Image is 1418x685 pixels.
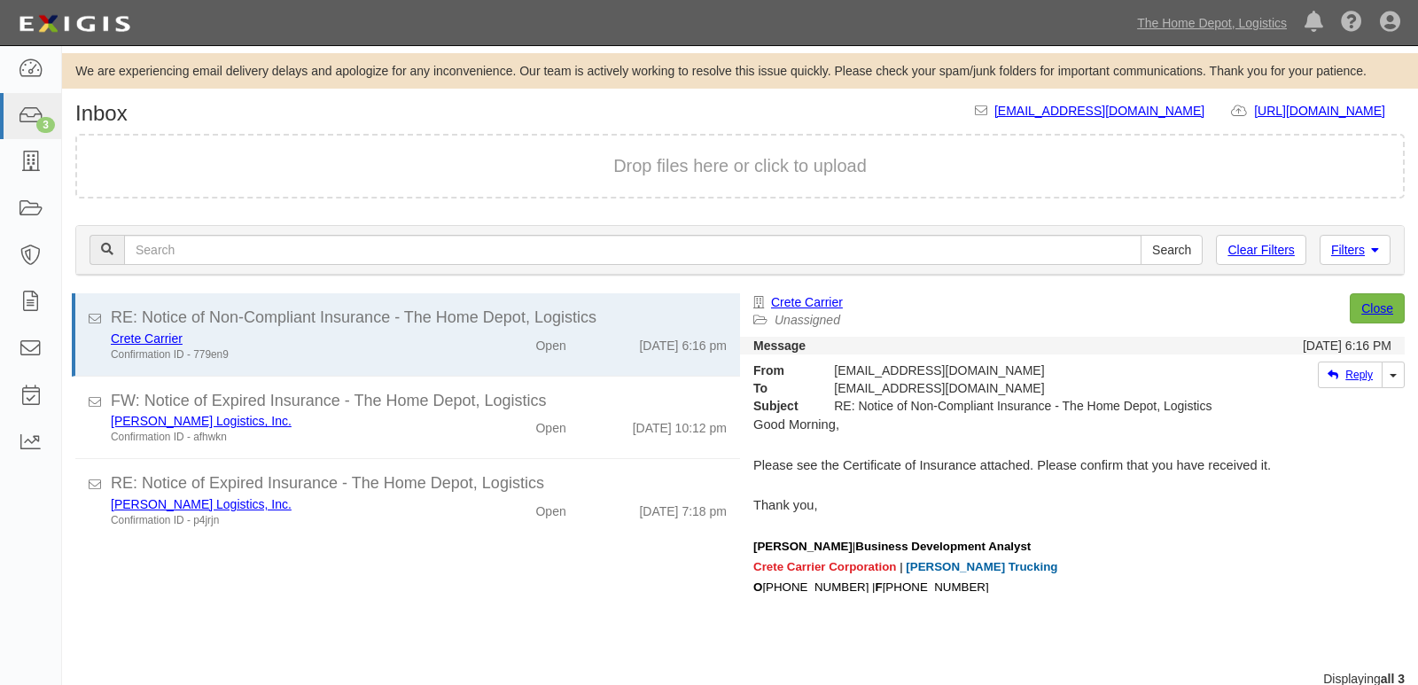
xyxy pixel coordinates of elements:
span: Please see the Certificate of Insurance attached. Please confirm that you have received it. [753,458,1271,472]
div: We are experiencing email delivery delays and apologize for any inconvenience. Our team is active... [62,62,1418,80]
span: Crete Carrier Corporation [753,560,896,573]
a: Crete Carrier [771,295,843,309]
span: [PERSON_NAME] Trucking [906,560,1057,573]
div: Confirmation ID - afhwkn [111,430,459,445]
div: RE: Notice of Non-Compliant Insurance - The Home Depot, Logistics [821,397,1225,415]
a: [URL][DOMAIN_NAME] [1254,104,1405,118]
a: Crete Carrier [111,331,183,346]
a: Clear Filters [1216,235,1305,265]
i: Help Center - Complianz [1341,12,1362,34]
a: Reply [1318,362,1383,388]
b: F [876,580,883,594]
a: [PERSON_NAME] Logistics, Inc. [111,497,292,511]
a: The Home Depot, Logistics [1128,5,1296,41]
div: Confirmation ID - p4jrjn [111,513,459,528]
strong: To [740,379,821,397]
a: [PERSON_NAME] Logistics, Inc. [111,414,292,428]
div: [DATE] 6:16 pm [639,330,727,354]
strong: Message [753,339,806,353]
strong: Subject [740,397,821,415]
a: [EMAIL_ADDRESS][DOMAIN_NAME] [994,104,1204,118]
b: Business Development Analyst [855,540,1031,553]
span: | [853,540,1031,553]
span: [PERSON_NAME] [753,540,853,553]
span: [PHONE_NUMBER] | [PHONE_NUMBER] [762,580,988,594]
a: Unassigned [775,313,840,327]
div: FW: Notice of Expired Insurance - The Home Depot, Logistics [111,390,727,413]
a: Close [1350,293,1405,323]
div: [DATE] 7:18 pm [639,495,727,520]
input: Search [1141,235,1203,265]
button: Drop files here or click to upload [613,153,867,179]
strong: From [740,362,821,379]
span: | [900,560,906,573]
a: Filters [1320,235,1391,265]
span: Good Morning, [753,417,839,432]
div: [EMAIL_ADDRESS][DOMAIN_NAME] [821,362,1225,379]
div: 3 [36,117,55,133]
div: [DATE] 6:16 PM [1303,337,1391,354]
div: RE: Notice of Non-Compliant Insurance - The Home Depot, Logistics [111,307,727,330]
div: party-ftnhht@thdlogistics.complianz.com [821,379,1225,397]
span: O [753,580,762,594]
span: Thank you, [753,498,818,512]
input: Search [124,235,1141,265]
div: [DATE] 10:12 pm [633,412,727,437]
img: logo-5460c22ac91f19d4615b14bd174203de0afe785f0fc80cf4dbbc73dc1793850b.png [13,8,136,40]
div: Open [535,412,565,437]
h1: Inbox [75,102,128,125]
div: Confirmation ID - 779en9 [111,347,459,362]
div: Open [535,495,565,520]
div: Open [535,330,565,354]
div: RE: Notice of Expired Insurance - The Home Depot, Logistics [111,472,727,495]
